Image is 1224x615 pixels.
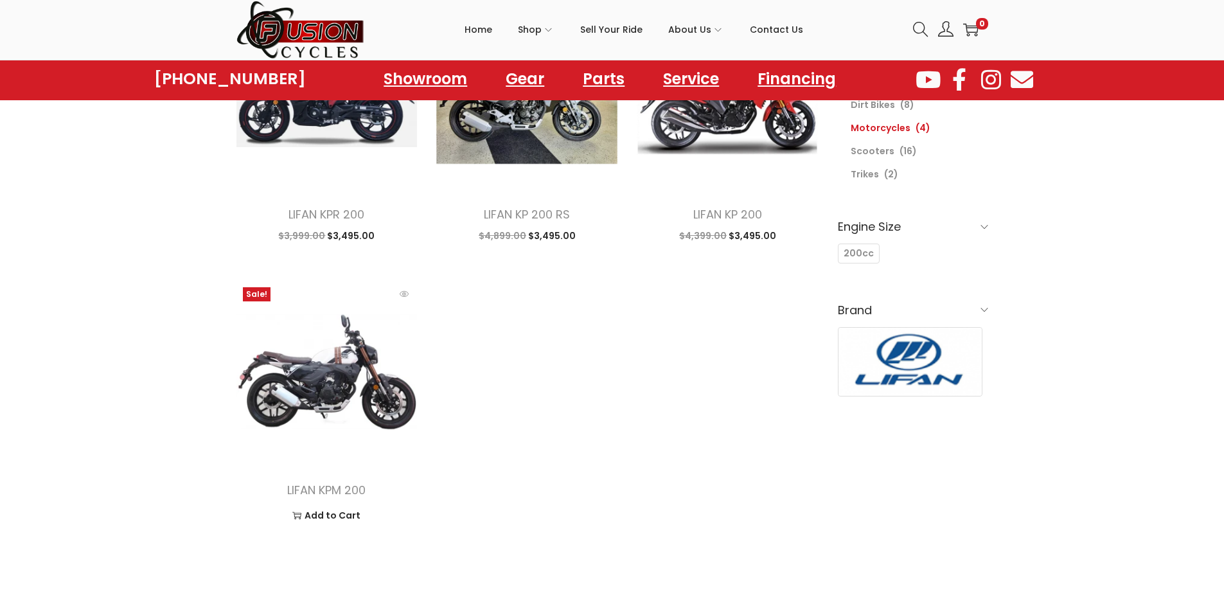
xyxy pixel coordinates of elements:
a: [PHONE_NUMBER] [154,70,306,88]
span: (16) [900,145,917,157]
a: Financing [745,64,849,94]
a: Motorcycles [851,121,910,134]
a: Sell Your Ride [580,1,643,58]
a: Showroom [371,64,480,94]
span: $ [327,229,333,242]
a: LIFAN KP 200 RS [484,206,570,222]
a: Parts [570,64,637,94]
a: Trikes [851,168,879,181]
span: Shop [518,13,542,46]
span: 3,495.00 [327,229,375,242]
span: (8) [900,98,914,111]
span: Home [465,13,492,46]
a: LIFAN KPM 200 [287,482,366,498]
span: 3,495.00 [528,229,576,242]
a: Contact Us [750,1,803,58]
a: Scooters [851,145,894,157]
span: (4) [916,121,930,134]
nav: Primary navigation [365,1,903,58]
span: $ [479,229,484,242]
h6: Brand [838,295,988,325]
span: 3,495.00 [729,229,776,242]
span: $ [278,229,284,242]
span: Quick View [391,281,417,307]
a: 0 [963,22,979,37]
span: $ [679,229,685,242]
span: $ [729,229,734,242]
span: (2) [884,168,898,181]
span: 200cc [844,247,874,260]
a: Shop [518,1,554,58]
a: Service [650,64,732,94]
nav: Menu [371,64,849,94]
span: About Us [668,13,711,46]
span: 4,899.00 [479,229,526,242]
a: About Us [668,1,724,58]
h6: Engine Size [838,211,988,242]
a: Home [465,1,492,58]
span: 3,999.00 [278,229,325,242]
span: 4,399.00 [679,229,727,242]
span: Contact Us [750,13,803,46]
a: Dirt Bikes [851,98,895,111]
img: Lifan [838,328,982,396]
a: LIFAN KPR 200 [288,206,364,222]
span: Sell Your Ride [580,13,643,46]
a: LIFAN KP 200 [693,206,762,222]
a: Gear [493,64,557,94]
a: Add to Cart [246,506,408,525]
span: $ [528,229,534,242]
